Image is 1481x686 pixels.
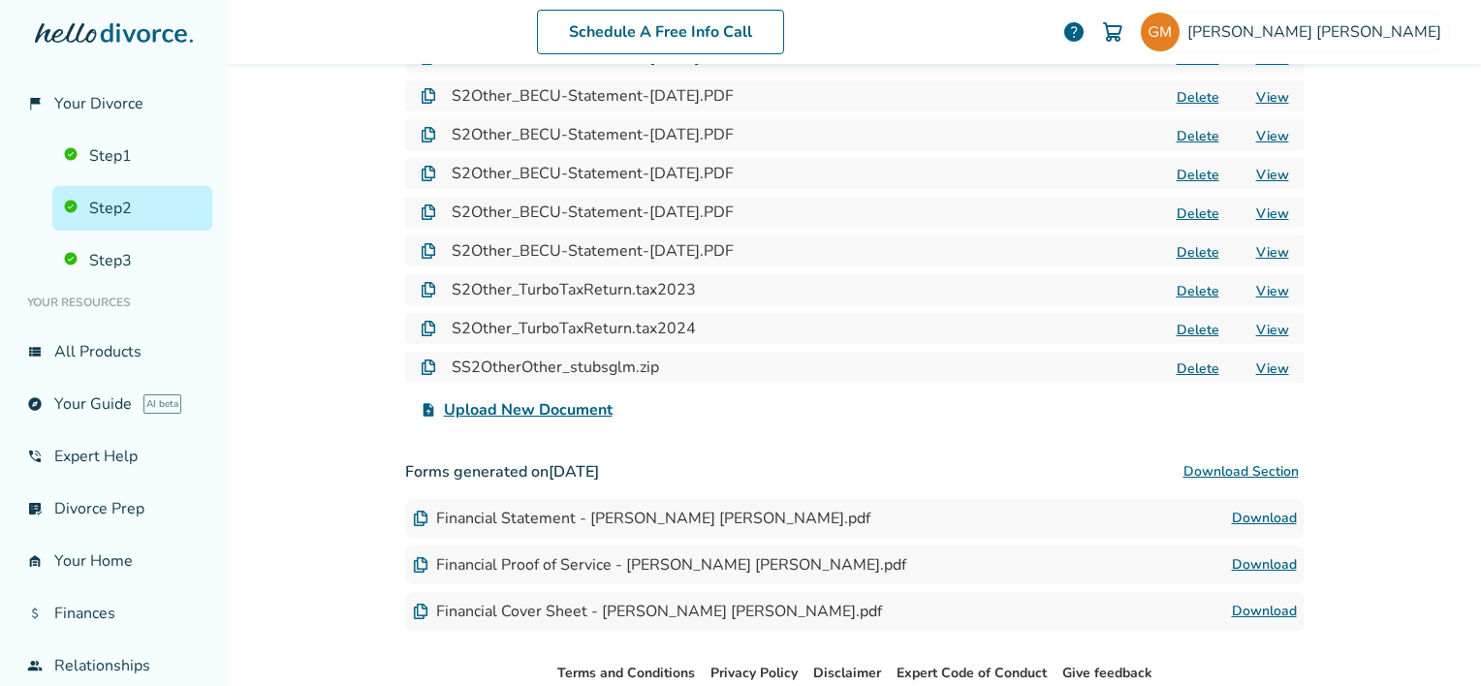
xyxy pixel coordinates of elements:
[1171,126,1225,146] button: Delete
[452,123,734,146] h4: S2Other_BECU-Statement-[DATE].PDF
[421,243,436,259] img: Document
[27,553,43,569] span: garage_home
[1171,242,1225,263] button: Delete
[537,10,784,54] a: Schedule A Free Info Call
[1384,593,1481,686] iframe: Chat Widget
[1101,20,1124,44] img: Cart
[897,664,1047,682] a: Expert Code of Conduct
[1256,166,1289,184] a: View
[27,658,43,673] span: group
[1171,203,1225,224] button: Delete
[1256,243,1289,262] a: View
[27,344,43,359] span: view_list
[16,434,212,479] a: phone_in_talkExpert Help
[54,93,143,114] span: Your Divorce
[452,201,734,224] h4: S2Other_BECU-Statement-[DATE].PDF
[16,283,212,322] li: Your Resources
[16,382,212,426] a: exploreYour GuideAI beta
[1256,321,1289,339] a: View
[557,664,695,682] a: Terms and Conditions
[27,449,43,464] span: phone_in_talk
[444,398,613,421] span: Upload New Document
[52,186,212,231] a: Step2
[52,134,212,178] a: Step1
[52,238,212,283] a: Step3
[1171,320,1225,340] button: Delete
[421,321,436,336] img: Document
[27,501,43,516] span: list_alt_check
[16,486,212,531] a: list_alt_checkDivorce Prep
[27,606,43,621] span: attach_money
[413,508,870,529] div: Financial Statement - [PERSON_NAME] [PERSON_NAME].pdf
[421,359,436,375] img: Document
[1256,359,1289,378] a: View
[452,162,734,185] h4: S2Other_BECU-Statement-[DATE].PDF
[1187,21,1449,43] span: [PERSON_NAME] [PERSON_NAME]
[1232,553,1297,577] a: Download
[813,662,881,685] li: Disclaimer
[16,81,212,126] a: flag_2Your Divorce
[143,394,181,414] span: AI beta
[421,166,436,181] img: Document
[1171,359,1225,379] button: Delete
[421,204,436,220] img: Document
[413,604,428,619] img: Document
[452,278,696,301] h4: S2Other_TurboTaxReturn.tax2023
[1141,13,1180,51] img: guion.morton@gmail.com
[405,452,1305,491] h3: Forms generated on [DATE]
[413,601,882,622] div: Financial Cover Sheet - [PERSON_NAME] [PERSON_NAME].pdf
[27,96,43,111] span: flag_2
[1232,507,1297,530] a: Download
[1256,88,1289,107] a: View
[1178,452,1305,491] button: Download Section
[16,591,212,636] a: attach_moneyFinances
[413,511,428,526] img: Document
[27,396,43,412] span: explore
[710,664,798,682] a: Privacy Policy
[452,317,696,340] h4: S2Other_TurboTaxReturn.tax2024
[413,554,906,576] div: Financial Proof of Service - [PERSON_NAME] [PERSON_NAME].pdf
[421,282,436,297] img: Document
[1171,87,1225,108] button: Delete
[16,539,212,583] a: garage_homeYour Home
[421,402,436,418] span: upload_file
[1256,282,1289,300] a: View
[1256,127,1289,145] a: View
[413,557,428,573] img: Document
[452,239,734,263] h4: S2Other_BECU-Statement-[DATE].PDF
[1171,281,1225,301] button: Delete
[1256,204,1289,223] a: View
[1171,165,1225,185] button: Delete
[1232,600,1297,623] a: Download
[452,356,659,379] h4: SS2OtherOther_stubsglm.zip
[1062,20,1086,44] a: help
[421,127,436,142] img: Document
[16,329,212,374] a: view_listAll Products
[452,84,734,108] h4: S2Other_BECU-Statement-[DATE].PDF
[421,88,436,104] img: Document
[1062,662,1152,685] li: Give feedback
